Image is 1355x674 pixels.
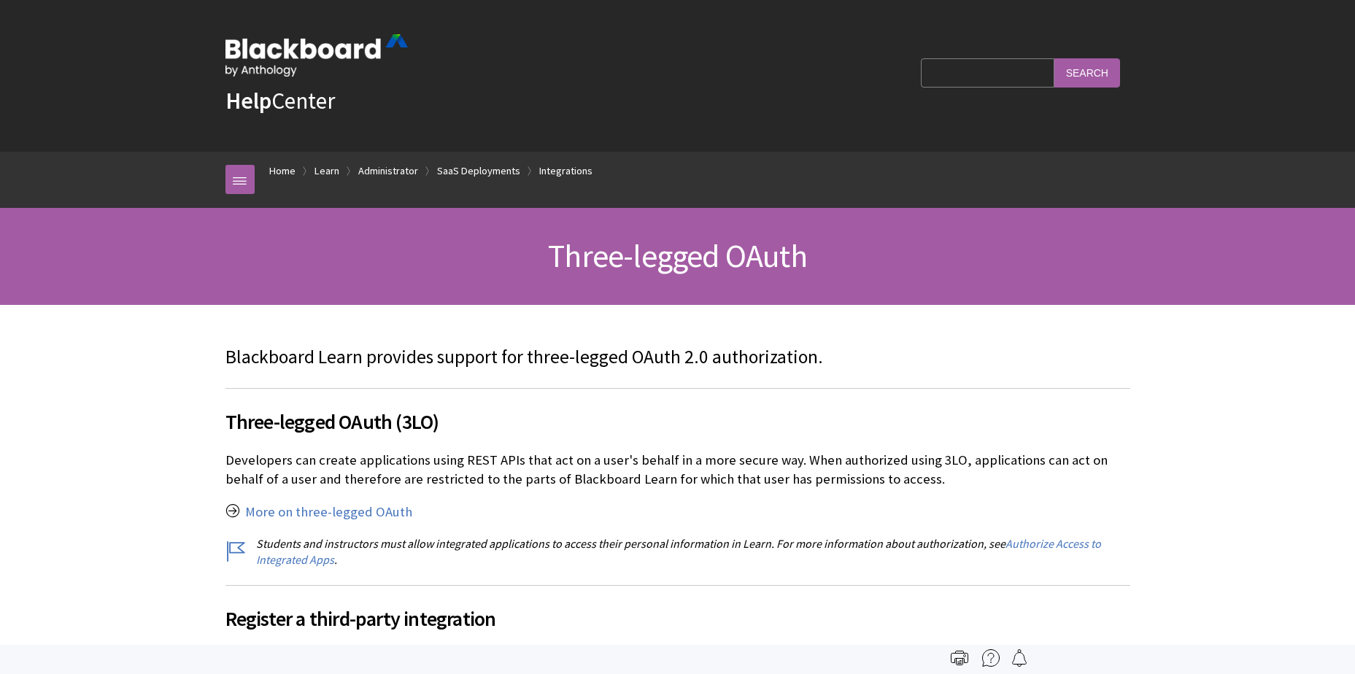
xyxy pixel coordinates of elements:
input: Search [1054,58,1120,87]
span: Register a third-party integration [225,603,1130,634]
a: Integrations [539,162,592,180]
a: HelpCenter [225,86,335,115]
span: Three-legged OAuth (3LO) [225,406,1130,437]
img: Blackboard by Anthology [225,34,408,77]
p: Blackboard Learn provides support for three-legged OAuth 2.0 authorization. [225,344,1130,371]
img: Follow this page [1011,649,1028,667]
a: Administrator [358,162,418,180]
a: Authorize Access to Integrated Apps [256,536,1101,568]
span: Three-legged OAuth [548,236,807,276]
a: Home [269,162,296,180]
img: More help [982,649,1000,667]
strong: Help [225,86,271,115]
a: SaaS Deployments [437,162,520,180]
span: . [334,552,337,567]
span: Students and instructors must allow integrated applications to access their personal information ... [256,536,1005,551]
a: More on three-legged OAuth [245,503,412,521]
span: Authorize Access to Integrated Apps [256,536,1101,567]
img: Print [951,649,968,667]
a: Learn [314,162,339,180]
p: Developers can create applications using REST APIs that act on a user's behalf in a more secure w... [225,451,1130,489]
